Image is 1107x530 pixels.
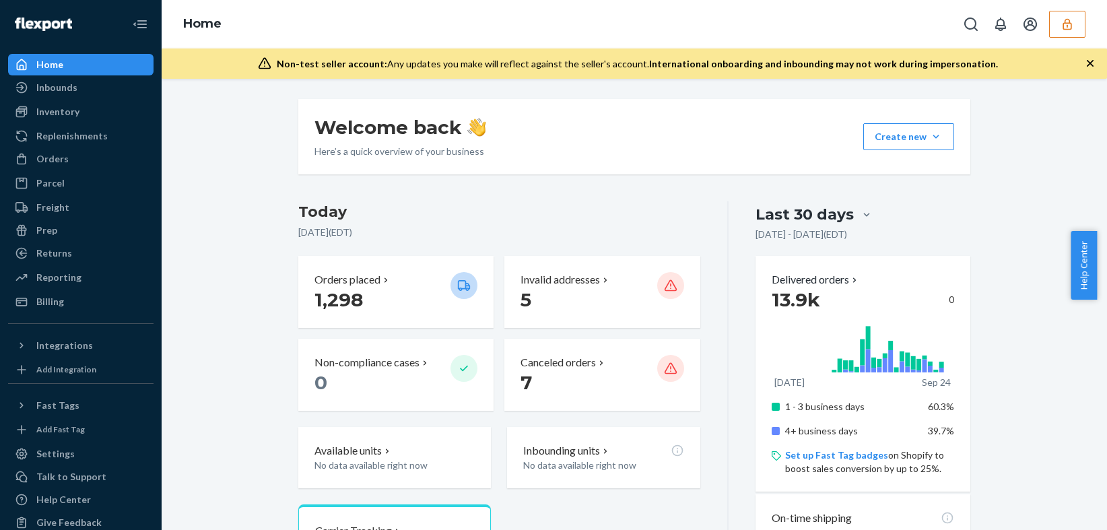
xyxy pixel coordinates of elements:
iframe: Opens a widget where you can chat to one of our agents [1019,490,1094,523]
button: Canceled orders 7 [504,339,700,411]
p: [DATE] - [DATE] ( EDT ) [756,228,847,241]
div: Freight [36,201,69,214]
span: 13.9k [772,288,820,311]
a: Settings [8,443,154,465]
div: Replenishments [36,129,108,143]
a: Reporting [8,267,154,288]
a: Orders [8,148,154,170]
div: Last 30 days [756,204,854,225]
p: Non-compliance cases [314,355,420,370]
button: Create new [863,123,954,150]
a: Returns [8,242,154,264]
a: Inventory [8,101,154,123]
div: Help Center [36,493,91,506]
button: Open notifications [987,11,1014,38]
a: Add Fast Tag [8,422,154,438]
a: Parcel [8,172,154,194]
div: 0 [772,288,954,312]
div: Returns [36,246,72,260]
p: Invalid addresses [521,272,600,288]
p: On-time shipping [772,510,852,526]
button: Inbounding unitsNo data available right now [507,427,700,488]
div: Talk to Support [36,470,106,484]
button: Open account menu [1017,11,1044,38]
button: Close Navigation [127,11,154,38]
span: International onboarding and inbounding may not work during impersonation. [649,58,998,69]
span: 5 [521,288,531,311]
a: Help Center [8,489,154,510]
button: Orders placed 1,298 [298,256,494,328]
button: Invalid addresses 5 [504,256,700,328]
button: Open Search Box [958,11,984,38]
div: Integrations [36,339,93,352]
span: 0 [314,371,327,394]
p: No data available right now [523,459,683,472]
button: Fast Tags [8,395,154,416]
div: Parcel [36,176,65,190]
div: Reporting [36,271,81,284]
a: Prep [8,220,154,241]
div: Inventory [36,105,79,119]
a: Replenishments [8,125,154,147]
button: Non-compliance cases 0 [298,339,494,411]
p: Inbounding units [523,443,600,459]
ol: breadcrumbs [172,5,232,44]
p: Orders placed [314,272,380,288]
span: 60.3% [928,401,954,412]
h3: Today [298,201,700,223]
span: Non-test seller account: [277,58,387,69]
button: Integrations [8,335,154,356]
a: Add Integration [8,362,154,378]
button: Talk to Support [8,466,154,488]
a: Home [183,16,222,31]
p: Here’s a quick overview of your business [314,145,486,158]
span: 1,298 [314,288,363,311]
a: Billing [8,291,154,312]
p: [DATE] [774,376,805,389]
p: Sep 24 [922,376,951,389]
button: Help Center [1071,231,1097,300]
div: Orders [36,152,69,166]
div: Add Integration [36,364,96,375]
div: Billing [36,295,64,308]
img: hand-wave emoji [467,118,486,137]
div: Add Fast Tag [36,424,85,435]
p: Available units [314,443,382,459]
a: Home [8,54,154,75]
span: 39.7% [928,425,954,436]
div: Any updates you make will reflect against the seller's account. [277,57,998,71]
button: Delivered orders [772,272,860,288]
div: Give Feedback [36,516,102,529]
div: Settings [36,447,75,461]
a: Freight [8,197,154,218]
p: [DATE] ( EDT ) [298,226,700,239]
p: 1 - 3 business days [785,400,918,413]
div: Prep [36,224,57,237]
p: 4+ business days [785,424,918,438]
a: Inbounds [8,77,154,98]
div: Fast Tags [36,399,79,412]
span: 7 [521,371,532,394]
p: Canceled orders [521,355,596,370]
div: Inbounds [36,81,77,94]
p: on Shopify to boost sales conversion by up to 25%. [785,449,954,475]
div: Home [36,58,63,71]
a: Set up Fast Tag badges [785,449,888,461]
p: No data available right now [314,459,475,472]
button: Available unitsNo data available right now [298,427,491,488]
img: Flexport logo [15,18,72,31]
h1: Welcome back [314,115,486,139]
